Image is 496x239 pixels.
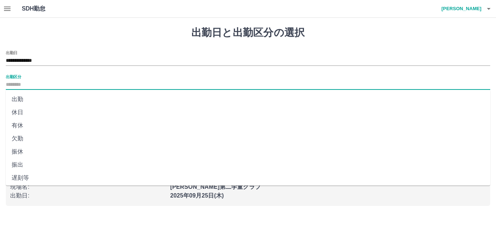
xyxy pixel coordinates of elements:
p: 出勤日 : [10,191,166,200]
li: 遅刻等 [6,171,490,184]
li: 有休 [6,119,490,132]
li: 出勤 [6,93,490,106]
label: 出勤区分 [6,74,21,79]
li: 振出 [6,158,490,171]
li: 振休 [6,145,490,158]
h1: 出勤日と出勤区分の選択 [6,27,490,39]
b: 2025年09月25日(木) [170,192,224,199]
li: 欠勤 [6,132,490,145]
label: 出勤日 [6,50,17,55]
li: 休日 [6,106,490,119]
li: 休業 [6,184,490,198]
